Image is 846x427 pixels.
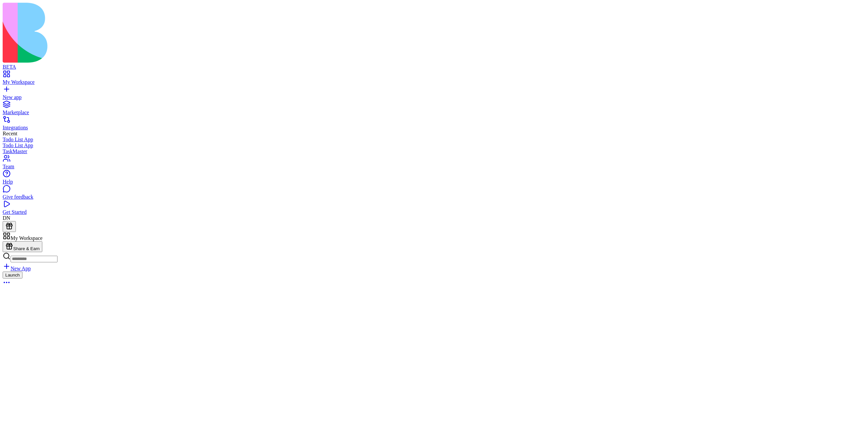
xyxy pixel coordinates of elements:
[3,73,843,85] a: My Workspace
[3,209,843,215] div: Get Started
[3,158,843,170] a: Team
[3,3,268,63] img: logo
[3,266,31,271] a: New App
[3,110,843,115] div: Marketplace
[3,143,843,148] a: Todo List App
[3,64,843,70] div: BETA
[3,272,22,279] button: Launch
[13,246,40,251] span: Share & Earn
[3,88,843,100] a: New app
[3,188,843,200] a: Give feedback
[3,104,843,115] a: Marketplace
[3,241,42,252] button: Share & Earn
[3,148,843,154] a: TaskMaster
[3,94,843,100] div: New app
[3,137,843,143] a: Todo List App
[3,58,843,70] a: BETA
[3,215,10,221] span: DN
[3,119,843,131] a: Integrations
[3,131,17,136] span: Recent
[3,173,843,185] a: Help
[3,79,843,85] div: My Workspace
[3,164,843,170] div: Team
[11,235,43,241] span: My Workspace
[3,203,843,215] a: Get Started
[3,194,843,200] div: Give feedback
[3,125,843,131] div: Integrations
[3,179,843,185] div: Help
